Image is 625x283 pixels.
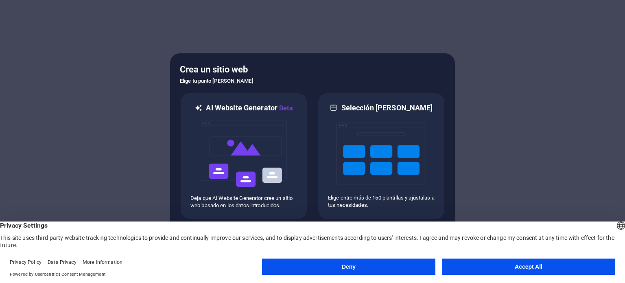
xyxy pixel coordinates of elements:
[180,76,445,86] h6: Elige tu punto [PERSON_NAME]
[328,194,435,209] p: Elige entre más de 150 plantillas y ajústalas a tus necesidades.
[190,195,297,209] p: Deja que AI Website Generator cree un sitio web basado en los datos introducidos.
[180,92,308,220] div: AI Website GeneratorBetaaiDeja que AI Website Generator cree un sitio web basado en los datos int...
[317,92,445,220] div: Selección [PERSON_NAME]Elige entre más de 150 plantillas y ajústalas a tus necesidades.
[341,103,433,113] h6: Selección [PERSON_NAME]
[278,104,293,112] span: Beta
[206,103,293,113] h6: AI Website Generator
[199,113,288,195] img: ai
[180,63,445,76] h5: Crea un sitio web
